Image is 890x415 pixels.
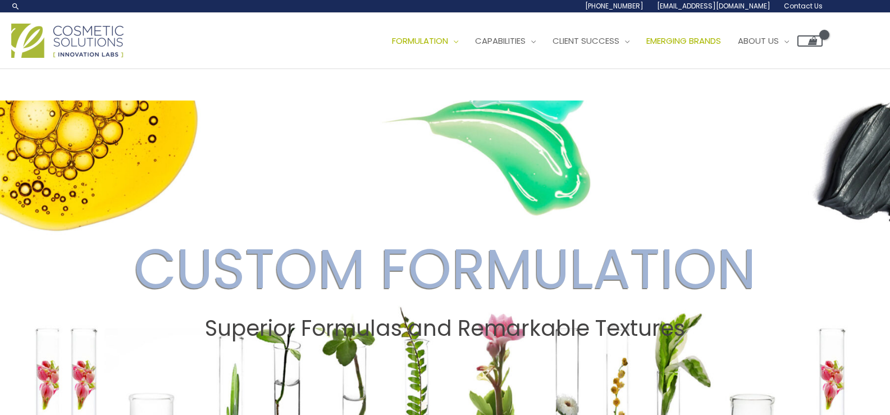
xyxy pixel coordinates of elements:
a: Capabilities [467,24,544,58]
h2: CUSTOM FORMULATION [11,236,879,302]
span: Formulation [392,35,448,47]
a: Client Success [544,24,638,58]
span: About Us [738,35,779,47]
span: Contact Us [784,1,823,11]
a: About Us [729,24,797,58]
a: Emerging Brands [638,24,729,58]
h2: Superior Formulas and Remarkable Textures [11,316,879,341]
span: Emerging Brands [646,35,721,47]
span: Capabilities [475,35,526,47]
span: Client Success [553,35,619,47]
span: [EMAIL_ADDRESS][DOMAIN_NAME] [657,1,770,11]
a: Formulation [384,24,467,58]
a: Search icon link [11,2,20,11]
span: [PHONE_NUMBER] [585,1,643,11]
img: Cosmetic Solutions Logo [11,24,124,58]
a: View Shopping Cart, empty [797,35,823,47]
nav: Site Navigation [375,24,823,58]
